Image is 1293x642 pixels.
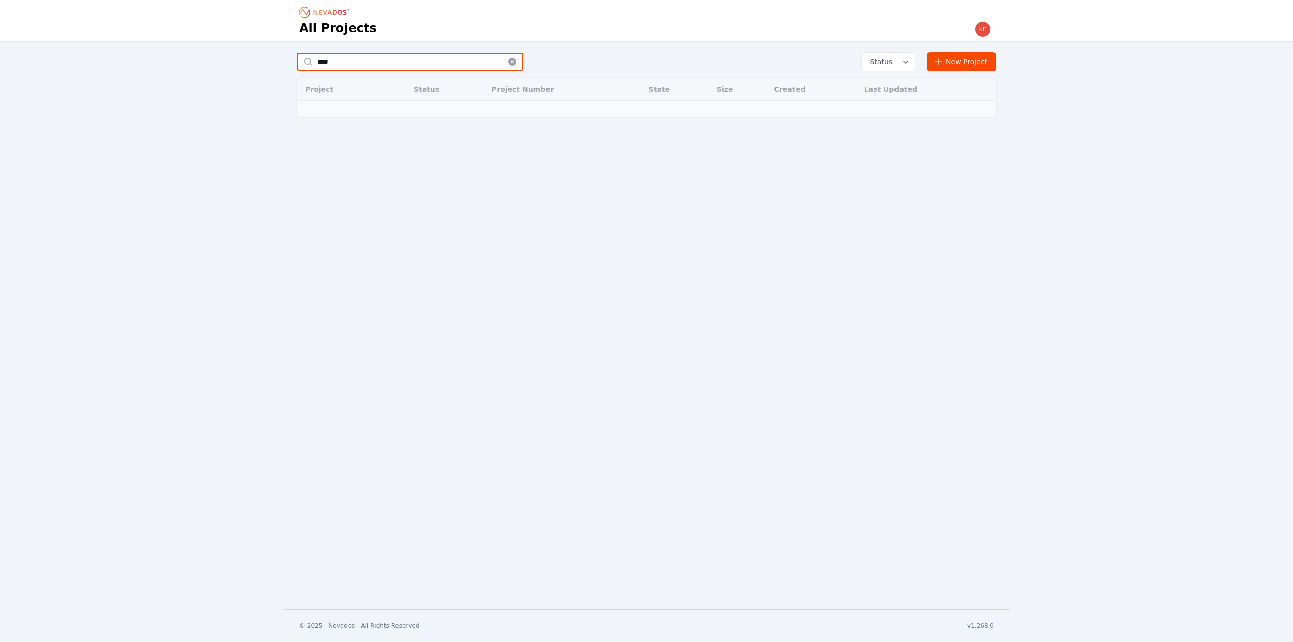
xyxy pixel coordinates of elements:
img: kevin.west@nevados.solar [975,21,991,37]
h1: All Projects [299,20,377,36]
th: Status [409,79,486,100]
a: New Project [927,52,996,71]
th: State [643,79,712,100]
th: Last Updated [859,79,996,100]
th: Size [712,79,769,100]
nav: Breadcrumb [299,4,353,20]
th: Project Number [486,79,643,100]
button: Status [862,53,915,71]
th: Created [769,79,859,100]
div: v1.268.0 [967,622,994,630]
div: © 2025 - Nevados - All Rights Reserved [299,622,420,630]
th: Project [297,79,387,100]
span: Status [866,57,892,67]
